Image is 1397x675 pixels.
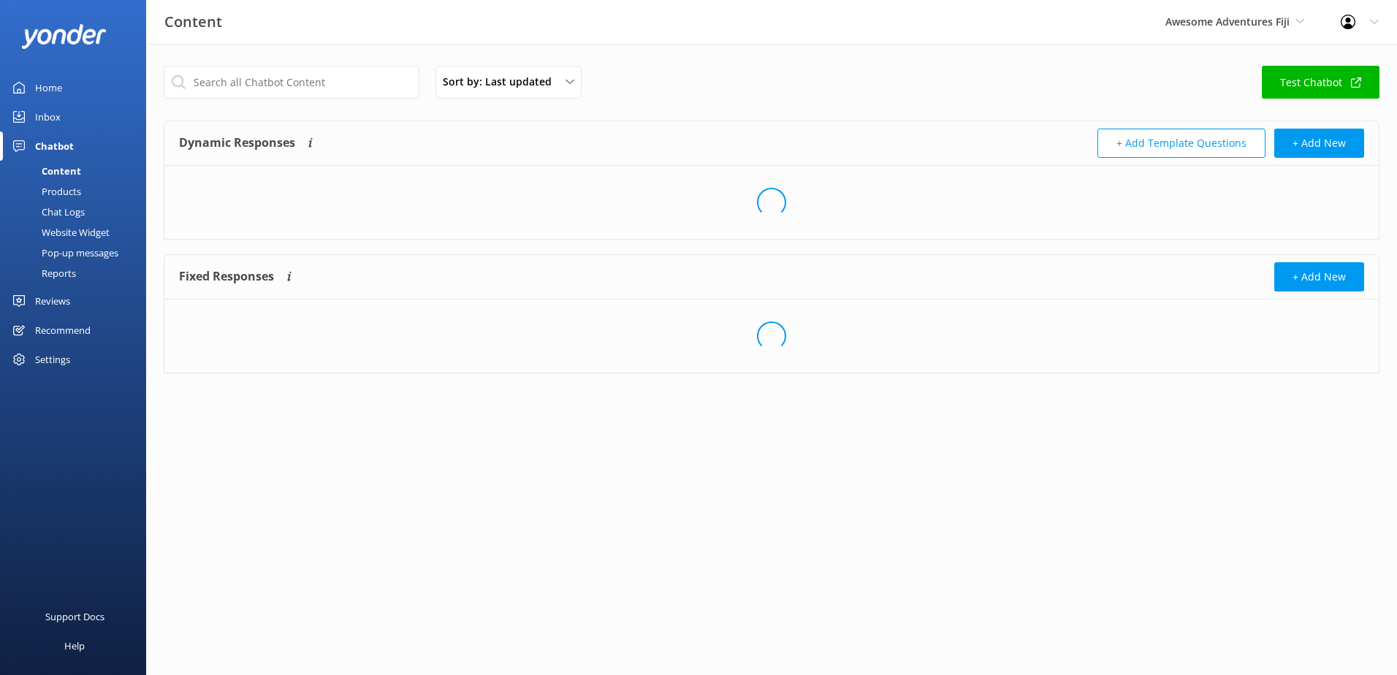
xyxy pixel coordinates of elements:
[179,129,295,158] h4: Dynamic Responses
[9,222,146,243] a: Website Widget
[64,631,85,660] div: Help
[22,24,106,48] img: yonder-white-logo.png
[1274,262,1364,291] button: + Add New
[35,73,62,102] div: Home
[9,202,85,222] div: Chat Logs
[443,74,560,90] span: Sort by: Last updated
[1097,129,1265,158] button: + Add Template Questions
[9,181,146,202] a: Products
[179,262,274,291] h4: Fixed Responses
[9,263,146,283] a: Reports
[9,181,81,202] div: Products
[35,345,70,374] div: Settings
[1262,66,1379,99] a: Test Chatbot
[35,316,91,345] div: Recommend
[164,66,419,99] input: Search all Chatbot Content
[35,102,61,131] div: Inbox
[9,161,146,181] a: Content
[9,243,146,263] a: Pop-up messages
[45,602,104,631] div: Support Docs
[9,243,118,263] div: Pop-up messages
[164,10,222,34] h3: Content
[9,222,110,243] div: Website Widget
[9,161,81,181] div: Content
[1274,129,1364,158] button: + Add New
[9,263,76,283] div: Reports
[35,286,70,316] div: Reviews
[9,202,146,222] a: Chat Logs
[35,131,74,161] div: Chatbot
[1165,15,1290,28] span: Awesome Adventures Fiji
